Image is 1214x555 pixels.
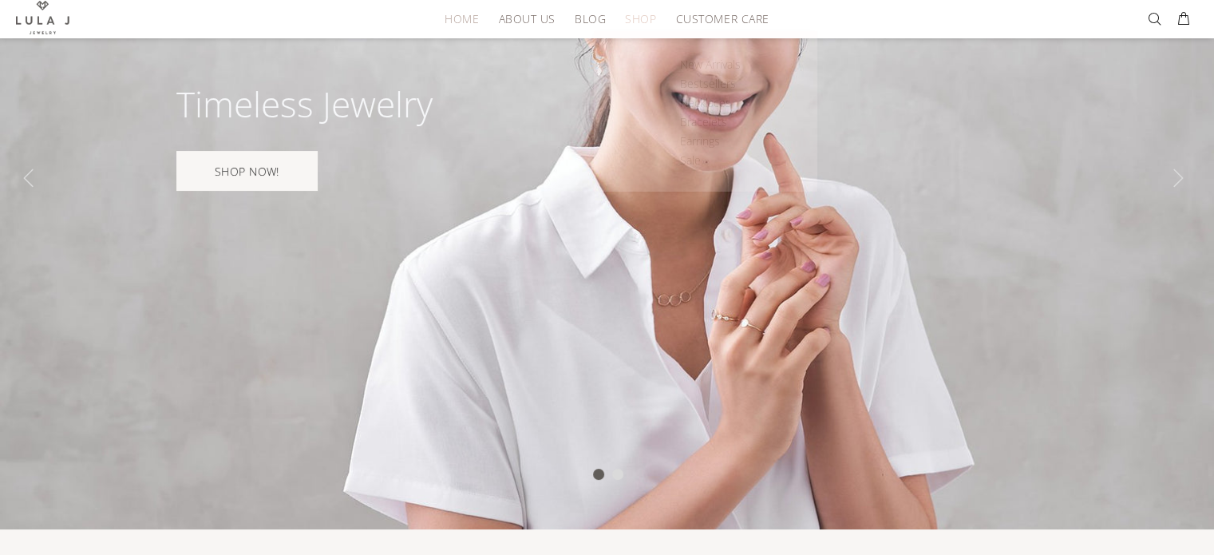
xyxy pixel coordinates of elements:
[680,76,736,91] span: Bestsellers
[445,13,479,25] span: HOME
[565,6,615,31] a: BLOG
[680,153,701,168] span: Sale
[488,6,564,31] a: ABOUT US
[680,95,731,110] span: Necklaces
[680,151,759,170] a: Sale
[435,6,488,31] a: HOME
[680,55,759,74] a: New Arrivals
[666,6,769,31] a: CUSTOMER CARE
[498,13,555,25] span: ABOUT US
[675,13,769,25] span: CUSTOMER CARE
[680,113,759,132] a: Bracelets
[680,74,759,93] a: Bestsellers
[176,151,318,191] a: SHOP NOW!
[176,86,433,121] div: Timeless Jewelry
[680,57,741,72] span: New Arrivals
[680,114,727,129] span: Bracelets
[680,133,720,149] span: Earrings
[625,13,656,25] span: SHOP
[615,6,666,31] a: SHOP
[575,13,606,25] span: BLOG
[680,93,759,113] a: Necklaces
[680,132,759,151] a: Earrings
